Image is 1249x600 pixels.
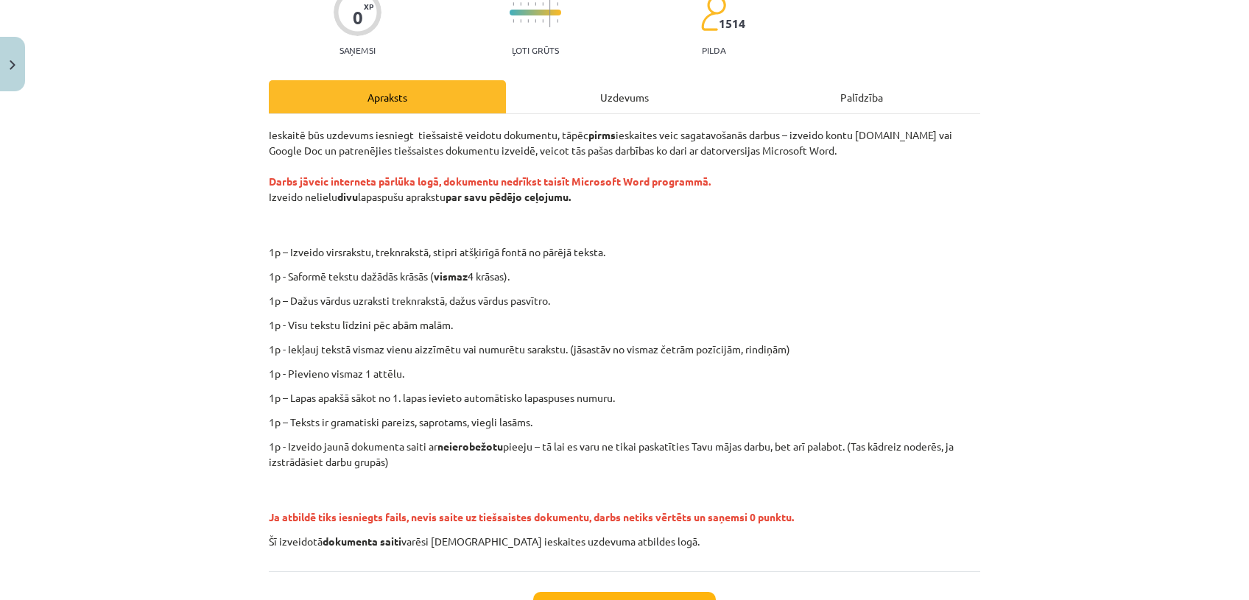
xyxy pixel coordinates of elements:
[527,19,529,23] img: icon-short-line-57e1e144782c952c97e751825c79c345078a6d821885a25fce030b3d8c18986b.svg
[520,2,521,6] img: icon-short-line-57e1e144782c952c97e751825c79c345078a6d821885a25fce030b3d8c18986b.svg
[269,293,980,308] p: 1p – Dažus vārdus uzraksti treknrakstā, dažus vārdus pasvītro.
[513,19,514,23] img: icon-short-line-57e1e144782c952c97e751825c79c345078a6d821885a25fce030b3d8c18986b.svg
[506,80,743,113] div: Uzdevums
[527,2,529,6] img: icon-short-line-57e1e144782c952c97e751825c79c345078a6d821885a25fce030b3d8c18986b.svg
[352,244,994,260] p: 1p – Izveido virsrakstu, treknrakstā, stipri atšķirīgā fontā no pārējā teksta.
[269,510,794,523] span: Ja atbildē tiks iesniegts fails, nevis saite uz tiešsaistes dokumentu, darbs netiks vērtēts un sa...
[437,440,503,453] strong: neierobežotu
[323,534,401,548] strong: dokumenta saiti
[535,19,536,23] img: icon-short-line-57e1e144782c952c97e751825c79c345078a6d821885a25fce030b3d8c18986b.svg
[269,366,980,381] p: 1p - Pievieno vismaz 1 attēlu.
[434,269,468,283] strong: vismaz
[269,174,711,188] strong: Darbs jāveic interneta pārlūka logā, dokumentu nedrīkst taisīt Microsoft Word programmā.
[269,439,980,470] p: 1p - Izveido jaunā dokumenta saiti ar pieeju – tā lai es varu ne tikai paskatīties Tavu mājas dar...
[334,45,381,55] p: Saņemsi
[557,19,558,23] img: icon-short-line-57e1e144782c952c97e751825c79c345078a6d821885a25fce030b3d8c18986b.svg
[269,80,506,113] div: Apraksts
[513,2,514,6] img: icon-short-line-57e1e144782c952c97e751825c79c345078a6d821885a25fce030b3d8c18986b.svg
[269,342,980,357] p: 1p - Iekļauj tekstā vismaz vienu aizzīmētu vai numurētu sarakstu. (jāsastāv no vismaz četrām pozī...
[10,60,15,70] img: icon-close-lesson-0947bae3869378f0d4975bcd49f059093ad1ed9edebbc8119c70593378902aed.svg
[353,7,363,28] div: 0
[269,414,980,430] p: 1p – Teksts ir gramatiski pareizs, saprotams, viegli lasāms.
[269,127,980,236] p: Ieskaitē būs uzdevums iesniegt tiešsaistē veidotu dokumentu, tāpēc ieskaites veic sagatavošanās d...
[588,128,616,141] strong: pirms
[446,190,571,203] strong: par savu pēdējo ceļojumu.
[743,80,980,113] div: Palīdzība
[719,17,745,30] span: 1514
[542,19,543,23] img: icon-short-line-57e1e144782c952c97e751825c79c345078a6d821885a25fce030b3d8c18986b.svg
[520,19,521,23] img: icon-short-line-57e1e144782c952c97e751825c79c345078a6d821885a25fce030b3d8c18986b.svg
[364,2,373,10] span: XP
[269,317,980,333] p: 1p - Visu tekstu līdzini pēc abām malām.
[269,269,980,284] p: 1p - Saformē tekstu dažādās krāsās ( 4 krāsas).
[542,2,543,6] img: icon-short-line-57e1e144782c952c97e751825c79c345078a6d821885a25fce030b3d8c18986b.svg
[535,2,536,6] img: icon-short-line-57e1e144782c952c97e751825c79c345078a6d821885a25fce030b3d8c18986b.svg
[269,390,980,406] p: 1p – Lapas apakšā sākot no 1. lapas ievieto automātisko lapaspuses numuru.
[512,45,559,55] p: Ļoti grūts
[337,190,358,203] strong: divu
[269,534,980,549] p: Šī izveidotā varēsi [DEMOGRAPHIC_DATA] ieskaites uzdevuma atbildes logā.
[702,45,725,55] p: pilda
[557,2,558,6] img: icon-short-line-57e1e144782c952c97e751825c79c345078a6d821885a25fce030b3d8c18986b.svg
